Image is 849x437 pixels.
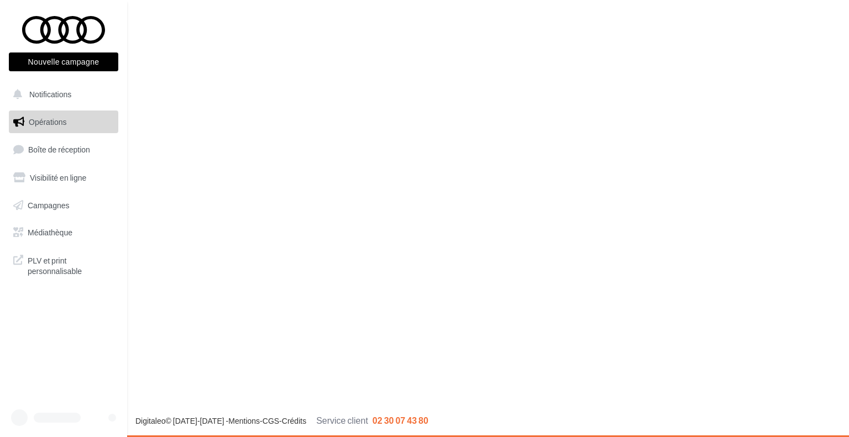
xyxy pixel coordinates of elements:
[7,83,116,106] button: Notifications
[7,110,120,134] a: Opérations
[28,253,114,277] span: PLV et print personnalisable
[373,415,428,425] span: 02 30 07 43 80
[135,416,428,425] span: © [DATE]-[DATE] - - -
[29,117,66,127] span: Opérations
[282,416,306,425] a: Crédits
[7,166,120,189] a: Visibilité en ligne
[7,138,120,161] a: Boîte de réception
[7,194,120,217] a: Campagnes
[9,52,118,71] button: Nouvelle campagne
[28,145,90,154] span: Boîte de réception
[135,416,165,425] a: Digitaleo
[29,89,71,99] span: Notifications
[30,173,86,182] span: Visibilité en ligne
[28,228,72,237] span: Médiathèque
[28,200,70,209] span: Campagnes
[316,415,368,425] span: Service client
[7,221,120,244] a: Médiathèque
[263,416,279,425] a: CGS
[228,416,260,425] a: Mentions
[7,249,120,281] a: PLV et print personnalisable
